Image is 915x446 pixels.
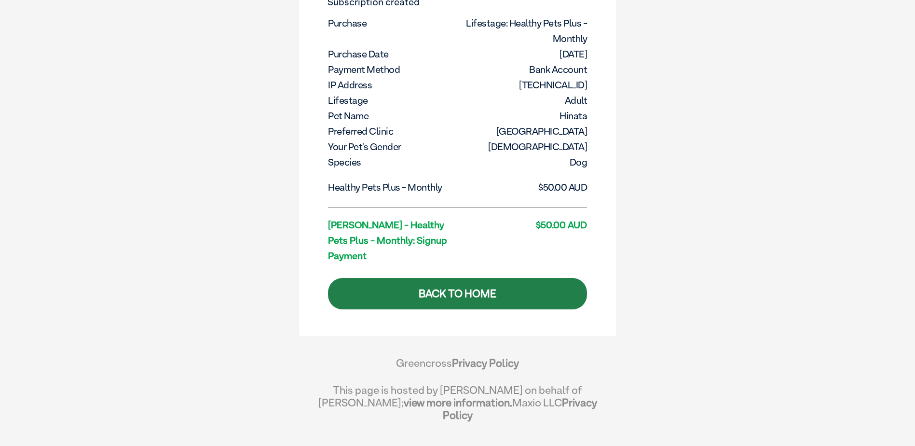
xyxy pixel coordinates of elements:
[328,108,457,124] dt: Pet Name
[459,139,587,154] dd: [DEMOGRAPHIC_DATA]
[459,15,587,46] dd: Lifestage: Healthy Pets Plus - Monthly
[459,124,587,139] dd: [GEOGRAPHIC_DATA]
[459,108,587,124] dd: Hinata
[459,62,587,77] dd: Bank Account
[328,180,457,195] dt: Healthy Pets Plus - Monthly
[318,357,597,379] div: Greencross
[328,77,457,93] dt: IP Address
[459,93,587,108] dd: Adult
[328,124,457,139] dt: Preferred Clinic
[452,357,519,369] a: Privacy Policy
[459,46,587,62] dd: [DATE]
[443,396,597,421] a: Privacy Policy
[459,217,587,233] dd: $50.00 AUD
[404,396,512,409] a: view more information.
[328,154,457,170] dt: Species
[459,77,587,93] dd: [TECHNICAL_ID]
[328,278,587,309] a: Back to Home
[328,15,457,31] dt: Purchase
[328,217,457,264] dt: [PERSON_NAME] - Healthy Pets Plus - Monthly: Signup payment
[328,62,457,77] dt: Payment Method
[459,180,587,195] dd: $50.00 AUD
[328,139,457,154] dt: Your pet's gender
[328,93,457,108] dt: Lifestage
[328,46,457,62] dt: Purchase Date
[318,379,597,421] div: This page is hosted by [PERSON_NAME] on behalf of [PERSON_NAME]; Maxio LLC
[459,154,587,170] dd: Dog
